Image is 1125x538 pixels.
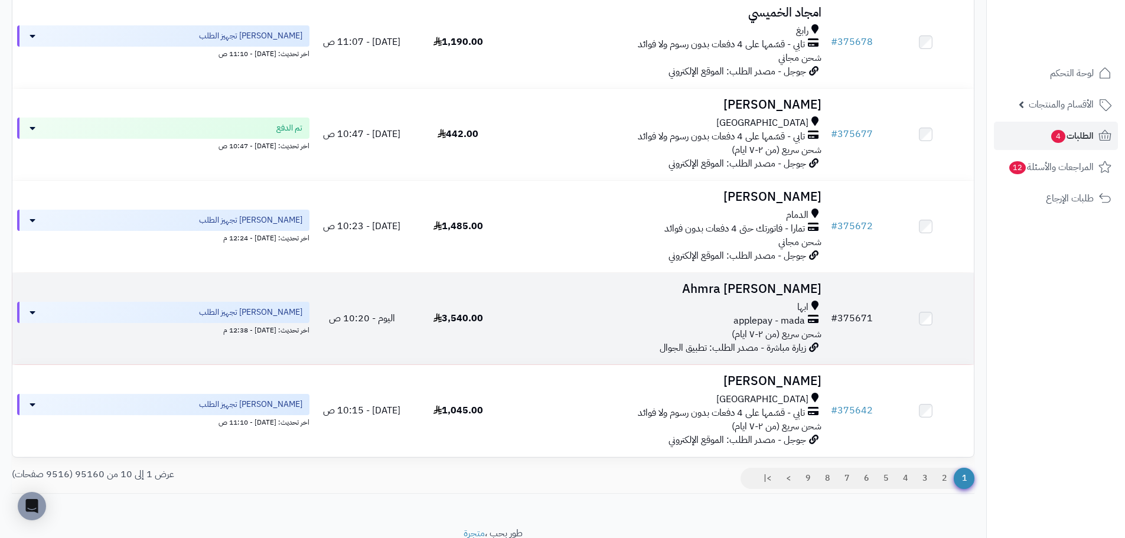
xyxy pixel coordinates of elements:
[17,415,309,428] div: اخر تحديث: [DATE] - 11:10 ص
[831,403,837,418] span: #
[831,127,873,141] a: #375677
[433,35,483,49] span: 1,190.00
[732,143,821,157] span: شحن سريع (من ٢-٧ ايام)
[915,468,935,489] a: 3
[199,30,302,42] span: [PERSON_NAME] تجهيز الطلب
[511,190,821,204] h3: [PERSON_NAME]
[934,468,954,489] a: 2
[511,6,821,19] h3: امجاد الخميسي
[1029,96,1094,113] span: الأقسام والمنتجات
[994,59,1118,87] a: لوحة التحكم
[831,127,837,141] span: #
[17,47,309,59] div: اخر تحديث: [DATE] - 11:10 ص
[438,127,478,141] span: 442.00
[1046,190,1094,207] span: طلبات الإرجاع
[433,219,483,233] span: 1,485.00
[323,219,400,233] span: [DATE] - 10:23 ص
[669,433,806,447] span: جوجل - مصدر الطلب: الموقع الإلكتروني
[756,468,779,489] a: >|
[732,419,821,433] span: شحن سريع (من ٢-٧ ايام)
[329,311,395,325] span: اليوم - 10:20 ص
[511,98,821,112] h3: [PERSON_NAME]
[831,311,873,325] a: #375671
[778,51,821,65] span: شحن مجاني
[716,393,808,406] span: [GEOGRAPHIC_DATA]
[876,468,896,489] a: 5
[831,35,873,49] a: #375678
[831,35,837,49] span: #
[994,153,1118,181] a: المراجعات والأسئلة12
[511,282,821,296] h3: [PERSON_NAME] Ahmra
[817,468,837,489] a: 8
[323,403,400,418] span: [DATE] - 10:15 ص
[837,468,857,489] a: 7
[18,492,46,520] div: Open Intercom Messenger
[831,219,873,233] a: #375672
[433,311,483,325] span: 3,540.00
[796,24,808,38] span: رابغ
[1050,65,1094,81] span: لوحة التحكم
[664,222,805,236] span: تمارا - فاتورتك حتى 4 دفعات بدون فوائد
[733,314,805,328] span: applepay - mada
[199,307,302,318] span: [PERSON_NAME] تجهيز الطلب
[17,323,309,335] div: اخر تحديث: [DATE] - 12:38 م
[798,468,818,489] a: 9
[638,38,805,51] span: تابي - قسّمها على 4 دفعات بدون رسوم ولا فوائد
[786,208,808,222] span: الدمام
[895,468,915,489] a: 4
[276,122,302,134] span: تم الدفع
[831,403,873,418] a: #375642
[778,235,821,249] span: شحن مجاني
[831,219,837,233] span: #
[638,130,805,144] span: تابي - قسّمها على 4 دفعات بدون رسوم ولا فوائد
[3,468,493,481] div: عرض 1 إلى 10 من 95160 (9516 صفحات)
[1051,130,1065,143] span: 4
[994,184,1118,213] a: طلبات الإرجاع
[17,231,309,243] div: اخر تحديث: [DATE] - 12:24 م
[716,116,808,130] span: [GEOGRAPHIC_DATA]
[1050,128,1094,144] span: الطلبات
[954,468,974,489] span: 1
[199,214,302,226] span: [PERSON_NAME] تجهيز الطلب
[638,406,805,420] span: تابي - قسّمها على 4 دفعات بدون رسوم ولا فوائد
[856,468,876,489] a: 6
[323,127,400,141] span: [DATE] - 10:47 ص
[669,156,806,171] span: جوجل - مصدر الطلب: الموقع الإلكتروني
[778,468,798,489] a: >
[1008,159,1094,175] span: المراجعات والأسئلة
[433,403,483,418] span: 1,045.00
[732,327,821,341] span: شحن سريع (من ٢-٧ ايام)
[797,301,808,314] span: ابها
[17,139,309,151] div: اخر تحديث: [DATE] - 10:47 ص
[831,311,837,325] span: #
[669,64,806,79] span: جوجل - مصدر الطلب: الموقع الإلكتروني
[323,35,400,49] span: [DATE] - 11:07 ص
[669,249,806,263] span: جوجل - مصدر الطلب: الموقع الإلكتروني
[1009,161,1026,174] span: 12
[660,341,806,355] span: زيارة مباشرة - مصدر الطلب: تطبيق الجوال
[511,374,821,388] h3: [PERSON_NAME]
[199,399,302,410] span: [PERSON_NAME] تجهيز الطلب
[994,122,1118,150] a: الطلبات4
